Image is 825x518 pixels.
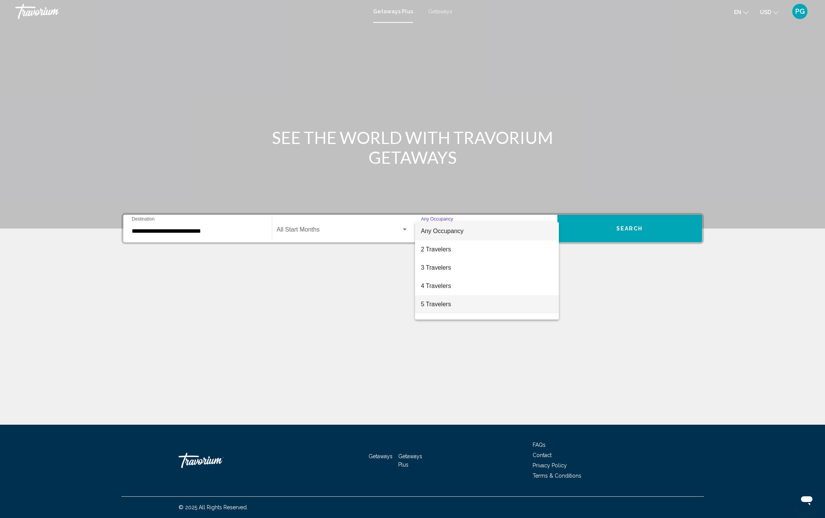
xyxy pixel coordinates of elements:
span: 4 Travelers [421,277,553,295]
span: Any Occupancy [421,228,464,234]
iframe: Button to launch messaging window [795,488,819,512]
span: 5 Travelers [421,295,553,313]
span: 3 Travelers [421,259,553,277]
span: 2 Travelers [421,240,553,259]
span: 6 Travelers [421,313,553,332]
